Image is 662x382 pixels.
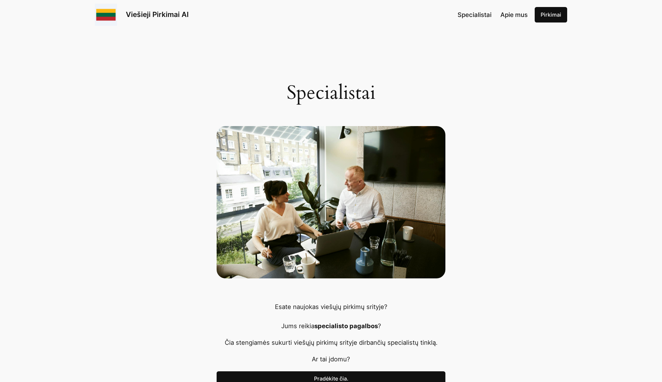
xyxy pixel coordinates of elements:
p: Esate naujokas viešųjų pirkimų srityje? Jums reikia ? [217,302,445,331]
p: Ar tai įdomu? [217,354,445,364]
img: Viešieji pirkimai logo [95,4,117,26]
: man and woman discussing and sharing ideas [217,126,445,278]
nav: Navigation [458,10,528,20]
h1: Specialistai [217,82,445,104]
a: Pirkimai [535,7,567,22]
a: Apie mus [500,10,528,20]
a: Specialistai [458,10,492,20]
a: Viešieji Pirkimai AI [126,10,189,19]
span: Specialistai [458,11,492,18]
strong: specialisto pagalbos [314,322,378,330]
p: Čia stengiamės sukurti viešųjų pirkimų srityje dirbančių specialistų tinklą. [217,338,445,347]
span: Apie mus [500,11,528,18]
